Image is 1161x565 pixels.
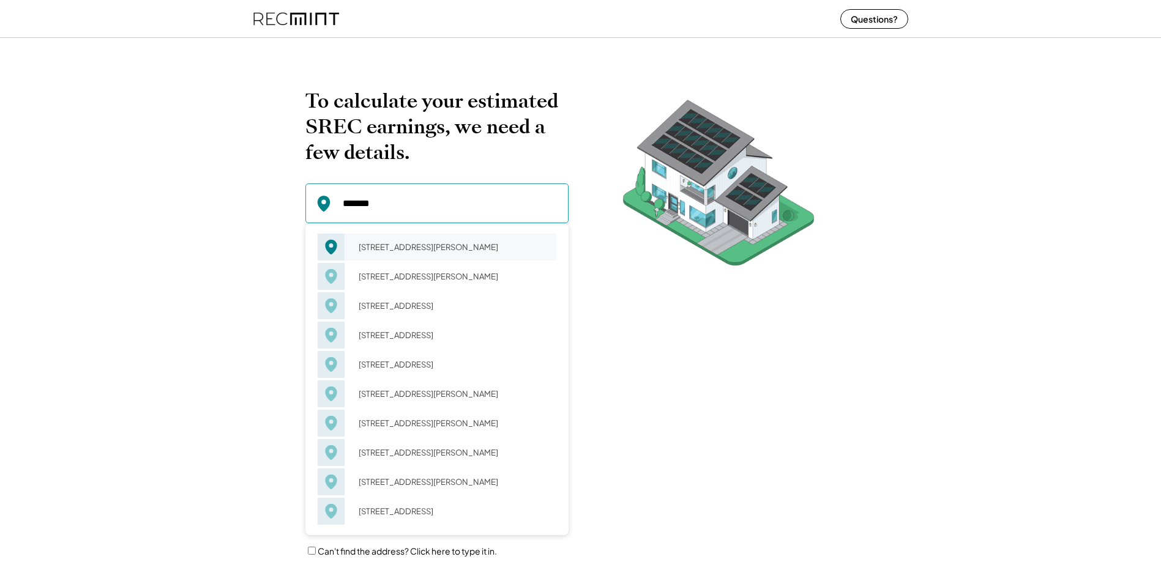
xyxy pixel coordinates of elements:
div: [STREET_ADDRESS][PERSON_NAME] [351,415,556,432]
img: RecMintArtboard%207.png [599,88,838,284]
h2: To calculate your estimated SREC earnings, we need a few details. [305,88,569,165]
div: [STREET_ADDRESS] [351,297,556,314]
div: [STREET_ADDRESS] [351,327,556,344]
div: [STREET_ADDRESS][PERSON_NAME] [351,444,556,461]
label: Can't find the address? Click here to type it in. [318,545,497,556]
button: Questions? [840,9,908,29]
div: [STREET_ADDRESS][PERSON_NAME] [351,238,556,256]
div: [STREET_ADDRESS] [351,503,556,520]
div: [STREET_ADDRESS] [351,356,556,373]
img: recmint-logotype%403x%20%281%29.jpeg [253,2,339,35]
div: [STREET_ADDRESS][PERSON_NAME] [351,473,556,490]
div: [STREET_ADDRESS][PERSON_NAME] [351,268,556,285]
div: [STREET_ADDRESS][PERSON_NAME] [351,385,556,402]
